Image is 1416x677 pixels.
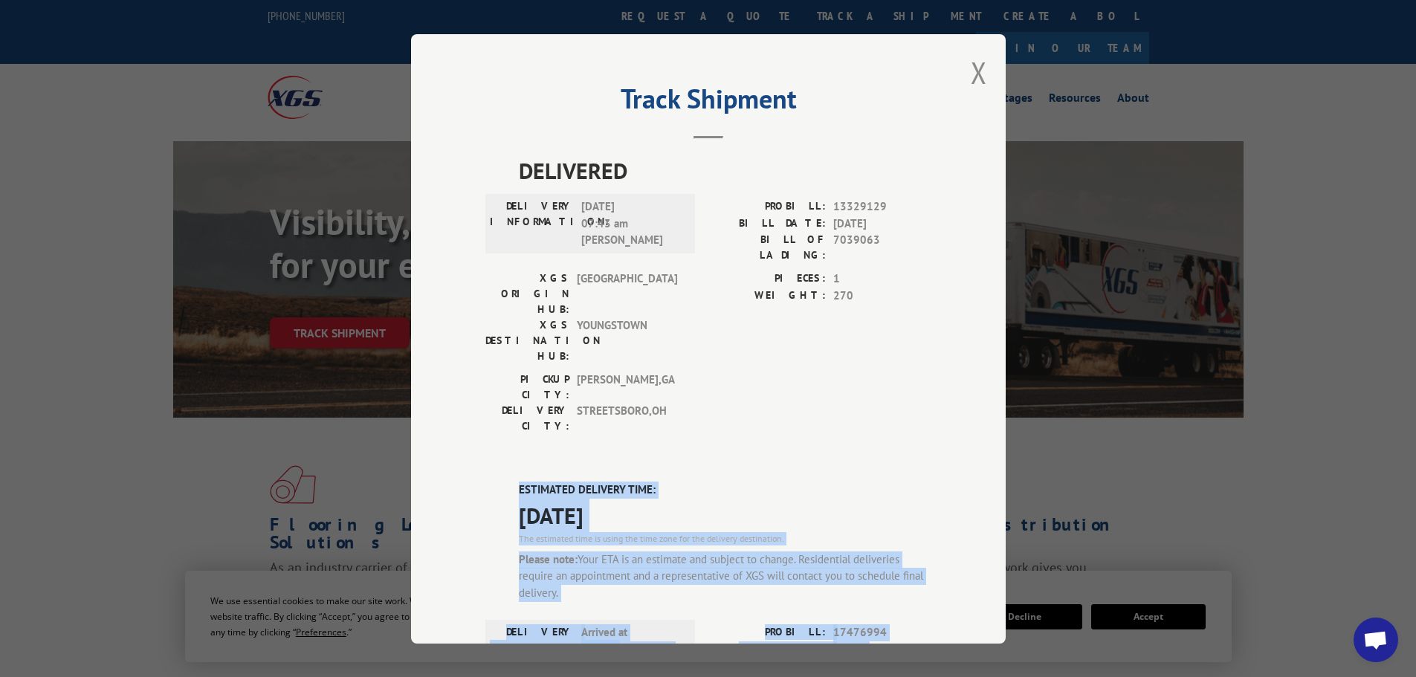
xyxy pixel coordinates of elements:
label: XGS DESTINATION HUB: [485,317,569,364]
span: [DATE] 07:43 am [PERSON_NAME] [581,198,682,249]
label: DELIVERY INFORMATION: [490,624,574,658]
label: BILL DATE: [708,641,826,658]
span: Arrived at Destination Facility [581,624,682,658]
label: PROBILL: [708,198,826,216]
label: PROBILL: [708,624,826,641]
label: ESTIMATED DELIVERY TIME: [519,482,931,499]
span: [DATE] [519,498,931,531]
label: XGS ORIGIN HUB: [485,271,569,317]
span: STREETSBORO , OH [577,403,677,434]
span: DELIVERED [519,154,931,187]
button: Close modal [971,53,987,92]
span: [GEOGRAPHIC_DATA] [577,271,677,317]
span: 270 [833,287,931,304]
h2: Track Shipment [485,88,931,117]
label: BILL DATE: [708,215,826,232]
span: YOUNGSTOWN [577,317,677,364]
div: Open chat [1354,618,1398,662]
div: The estimated time is using the time zone for the delivery destination. [519,531,931,545]
label: PIECES: [708,271,826,288]
label: DELIVERY INFORMATION: [490,198,574,249]
strong: Please note: [519,551,578,566]
span: [PERSON_NAME] , GA [577,372,677,403]
label: PICKUP CITY: [485,372,569,403]
span: 17476994 [833,624,931,641]
label: WEIGHT: [708,287,826,304]
span: 1 [833,271,931,288]
span: [DATE] [833,641,931,658]
span: [DATE] [833,215,931,232]
label: BILL OF LADING: [708,232,826,263]
div: Your ETA is an estimate and subject to change. Residential deliveries require an appointment and ... [519,551,931,601]
span: 13329129 [833,198,931,216]
span: 7039063 [833,232,931,263]
label: DELIVERY CITY: [485,403,569,434]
